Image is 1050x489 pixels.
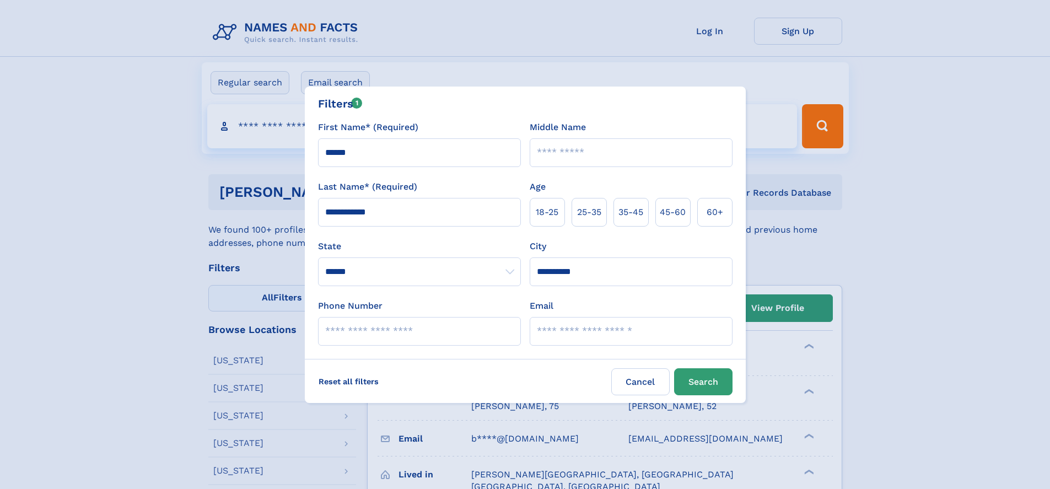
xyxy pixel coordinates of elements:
[318,121,418,134] label: First Name* (Required)
[318,299,383,313] label: Phone Number
[707,206,723,219] span: 60+
[318,240,521,253] label: State
[611,368,670,395] label: Cancel
[618,206,643,219] span: 35‑45
[530,121,586,134] label: Middle Name
[660,206,686,219] span: 45‑60
[530,240,546,253] label: City
[318,180,417,194] label: Last Name* (Required)
[530,299,553,313] label: Email
[530,180,546,194] label: Age
[577,206,601,219] span: 25‑35
[311,368,386,395] label: Reset all filters
[536,206,558,219] span: 18‑25
[674,368,733,395] button: Search
[318,95,363,112] div: Filters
